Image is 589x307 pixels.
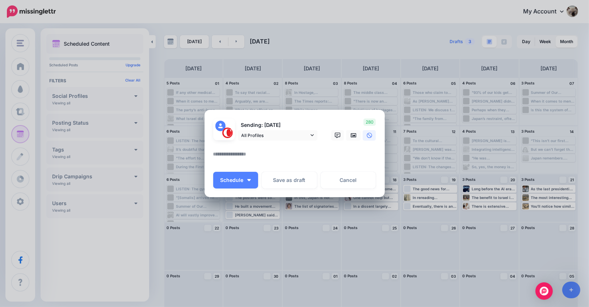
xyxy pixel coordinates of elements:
a: All Profiles [238,130,317,141]
img: user_default_image.png [215,121,226,131]
div: Open Intercom Messenger [535,282,553,300]
p: Sending: [DATE] [238,121,317,129]
img: 291864331_468958885230530_187971914351797662_n-bsa127305.png [222,128,233,138]
img: arrow-down-white.png [247,179,251,181]
span: 280 [363,119,376,126]
span: All Profiles [241,132,309,139]
button: Save as draft [262,172,317,188]
span: Schedule [220,178,244,183]
button: Schedule [213,172,258,188]
a: Cancel [321,172,376,188]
